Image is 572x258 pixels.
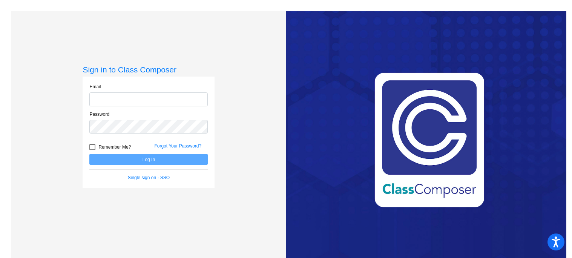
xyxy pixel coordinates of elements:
[83,65,215,74] h3: Sign in to Class Composer
[89,83,101,90] label: Email
[154,143,201,149] a: Forgot Your Password?
[89,154,208,165] button: Log In
[89,111,109,118] label: Password
[98,143,131,152] span: Remember Me?
[128,175,170,180] a: Single sign on - SSO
